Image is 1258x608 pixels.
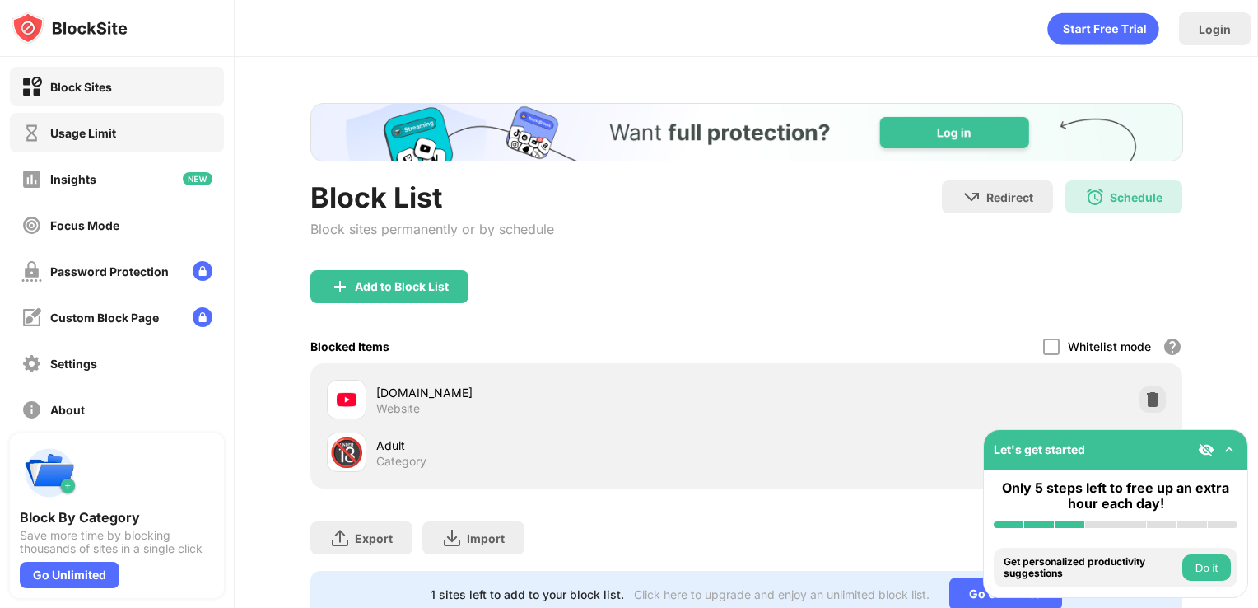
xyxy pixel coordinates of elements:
div: Block sites permanently or by schedule [310,221,554,237]
div: Add to Block List [355,280,449,293]
div: Let's get started [994,442,1085,456]
div: Custom Block Page [50,311,159,325]
img: lock-menu.svg [193,261,212,281]
div: Category [376,454,426,469]
div: Block List [310,180,554,214]
div: Website [376,401,420,416]
img: new-icon.svg [183,172,212,185]
div: Click here to upgrade and enjoy an unlimited block list. [634,587,930,601]
div: Block Sites [50,80,112,94]
div: Adult [376,437,747,454]
div: Usage Limit [50,126,116,140]
div: Focus Mode [50,218,119,232]
img: favicons [337,390,356,409]
img: insights-off.svg [21,169,42,189]
div: Settings [50,357,97,371]
div: [DOMAIN_NAME] [376,384,747,401]
div: Save more time by blocking thousands of sites in a single click [20,529,214,555]
div: Get personalized productivity suggestions [1004,556,1178,580]
div: Blocked Items [310,339,389,353]
div: Go Unlimited [20,562,119,588]
div: Schedule [1110,190,1162,204]
img: time-usage-off.svg [21,123,42,143]
div: Block By Category [20,509,214,526]
iframe: Sign in with Google Dialogue [920,16,1242,167]
div: Redirect [986,190,1033,204]
img: block-on.svg [21,77,42,97]
img: lock-menu.svg [193,307,212,327]
div: Export [355,531,393,545]
img: about-off.svg [21,400,42,420]
div: Only 5 steps left to free up an extra hour each day! [994,480,1237,512]
img: omni-setup-toggle.svg [1221,442,1237,458]
div: 1 sites left to add to your block list. [431,587,624,601]
div: animation [1047,12,1159,45]
div: 🔞 [329,436,364,470]
div: About [50,403,85,417]
img: password-protection-off.svg [21,261,42,282]
iframe: Banner [310,103,1183,161]
img: logo-blocksite.svg [12,12,128,44]
img: customize-block-page-off.svg [21,307,42,328]
div: Whitelist mode [1068,339,1151,353]
img: eye-not-visible.svg [1198,442,1214,458]
button: Do it [1182,554,1231,581]
div: Insights [50,172,96,186]
div: Password Protection [50,264,169,278]
img: focus-off.svg [21,215,42,236]
img: push-categories.svg [20,443,79,503]
div: Import [467,531,505,545]
img: settings-off.svg [21,353,42,374]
